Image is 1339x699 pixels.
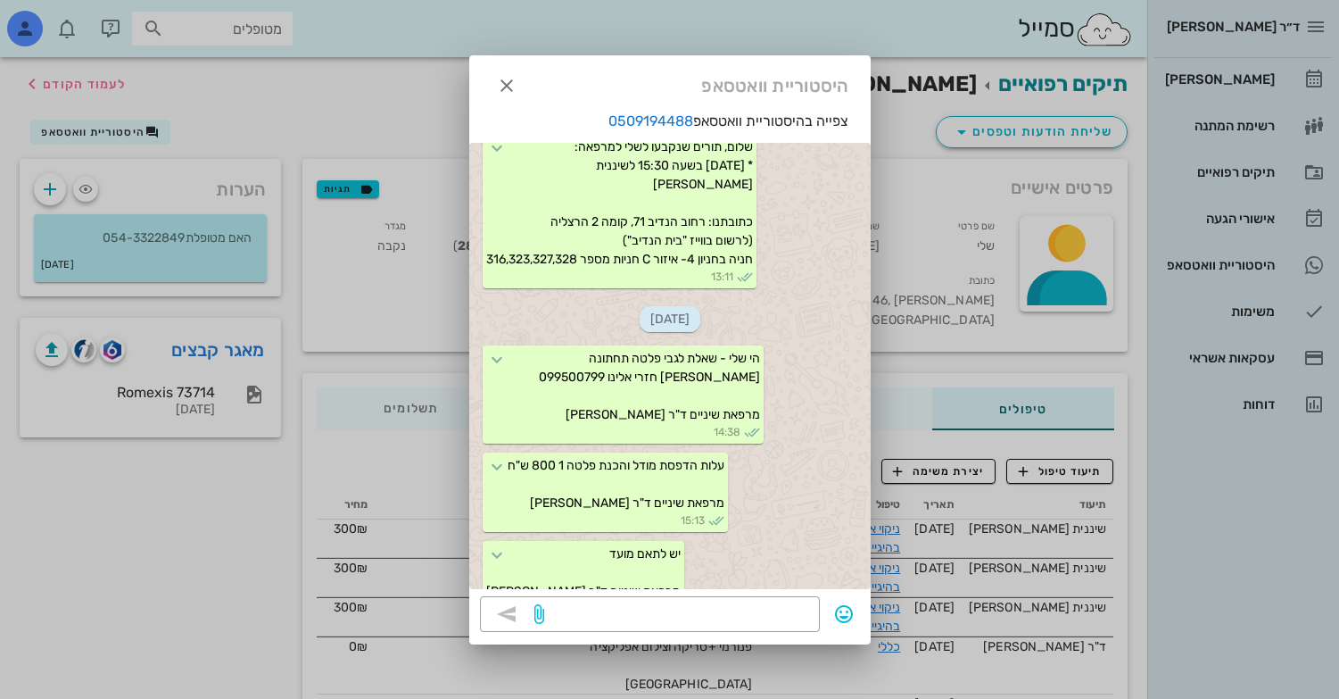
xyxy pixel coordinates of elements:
[681,512,705,528] span: 15:13
[508,458,724,511] span: עלות הדפסת מודל והכנת פלטה 1 800 ש"ח מרפאת שיניים ד"ר [PERSON_NAME]
[640,306,700,332] span: [DATE]
[714,424,740,440] span: 14:38
[469,111,871,132] p: צפייה בהיסטוריית וואטסאפ
[469,55,871,111] div: היסטוריית וואטסאפ
[711,269,733,285] span: 13:11
[608,112,693,129] a: 0509194488
[539,351,760,422] span: הי שלי - שאלת לגבי פלטה תחתונה [PERSON_NAME] חזרי אלינו 099500799 מרפאת שיניים ד"ר [PERSON_NAME]
[486,139,753,267] span: שלום, תורים שנקבעו לשלי למרפאה: * [DATE] בשעה 15:30 לשיננית [PERSON_NAME] כתובתנו: רחוב הנדיב 71,...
